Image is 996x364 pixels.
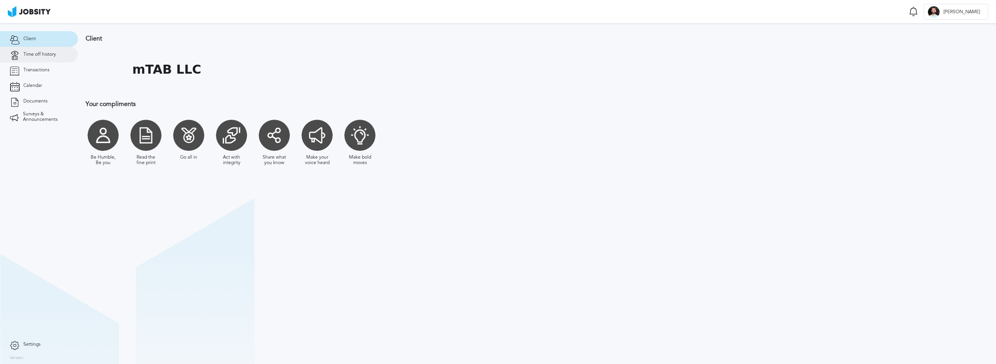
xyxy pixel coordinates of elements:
div: Share what you know [261,155,288,166]
div: Act with integrity [218,155,245,166]
span: Calendar [23,83,42,88]
div: Read the fine print [132,155,160,166]
div: Go all in [180,155,197,160]
label: Version: [10,356,24,360]
div: Be Humble, Be you [89,155,117,166]
div: S [928,6,940,18]
button: S[PERSON_NAME] [924,4,988,19]
h3: Client [86,35,508,42]
span: [PERSON_NAME] [940,9,984,15]
img: ab4bad089aa723f57921c736e9817d99.png [8,6,51,17]
div: Make bold moves [346,155,373,166]
h1: mTAB LLC [132,62,201,77]
span: Documents [23,99,47,104]
span: Transactions [23,67,49,73]
span: Time off history [23,52,56,57]
h3: Your compliments [86,101,508,108]
div: Make your voice heard [303,155,331,166]
span: Surveys & Announcements [23,111,68,122]
span: Client [23,36,36,42]
span: Settings [23,342,40,347]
